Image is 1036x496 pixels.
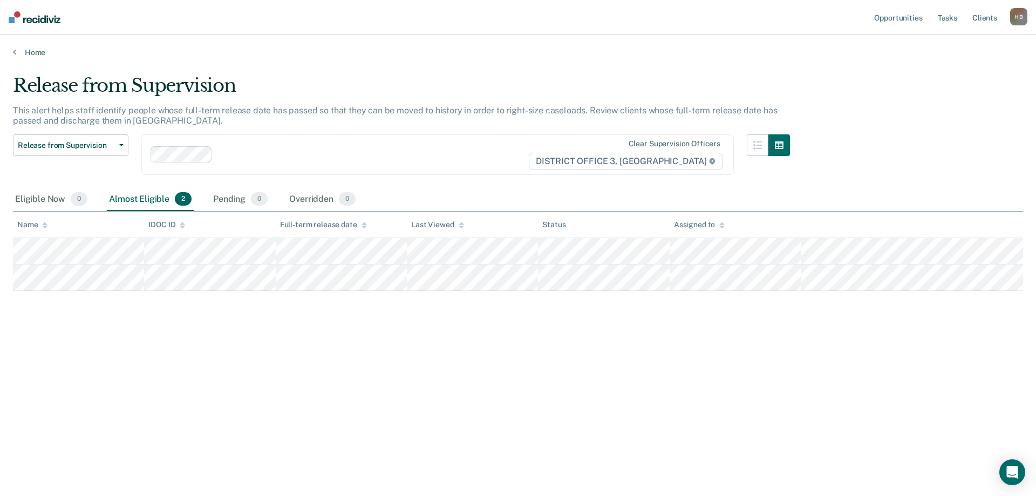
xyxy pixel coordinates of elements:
span: 0 [71,192,87,206]
div: Clear supervision officers [629,139,720,148]
button: Release from Supervision [13,134,128,156]
div: Overridden0 [287,188,358,212]
div: Pending0 [211,188,270,212]
div: IDOC ID [148,220,185,229]
div: Name [17,220,47,229]
span: DISTRICT OFFICE 3, [GEOGRAPHIC_DATA] [529,153,723,170]
div: Almost Eligible2 [107,188,194,212]
span: 0 [251,192,268,206]
div: Status [542,220,565,229]
div: Release from Supervision [13,74,790,105]
div: Open Intercom Messenger [999,459,1025,485]
a: Home [13,47,1023,57]
div: Full-term release date [280,220,367,229]
div: Eligible Now0 [13,188,90,212]
span: Release from Supervision [18,141,115,150]
button: HB [1010,8,1027,25]
div: Assigned to [674,220,725,229]
span: 0 [339,192,356,206]
div: H B [1010,8,1027,25]
span: 2 [175,192,192,206]
p: This alert helps staff identify people whose full-term release date has passed so that they can b... [13,105,777,126]
div: Last Viewed [411,220,464,229]
img: Recidiviz [9,11,60,23]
